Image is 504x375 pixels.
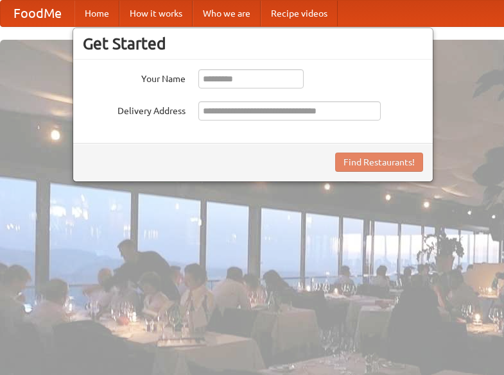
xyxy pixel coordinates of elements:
[74,1,119,26] a: Home
[119,1,193,26] a: How it works
[261,1,338,26] a: Recipe videos
[83,34,423,53] h3: Get Started
[1,1,74,26] a: FoodMe
[335,153,423,172] button: Find Restaurants!
[83,69,186,85] label: Your Name
[193,1,261,26] a: Who we are
[83,101,186,117] label: Delivery Address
